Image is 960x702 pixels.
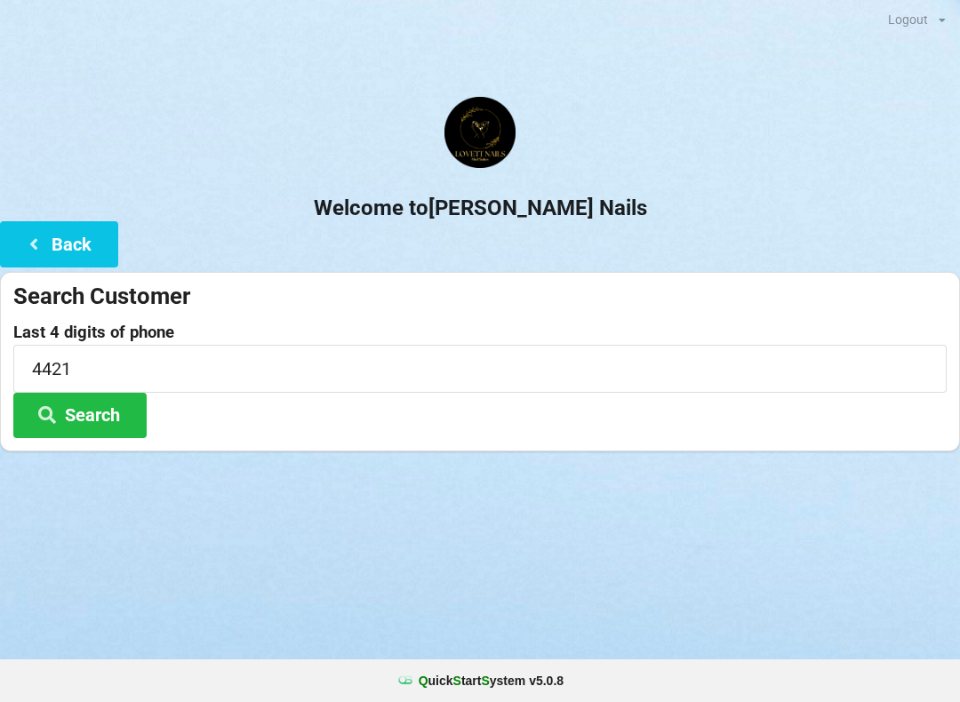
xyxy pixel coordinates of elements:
label: Last 4 digits of phone [13,323,947,341]
div: Search Customer [13,282,947,311]
span: S [453,674,461,688]
b: uick tart ystem v 5.0.8 [419,672,564,690]
div: Logout [888,13,928,26]
img: Lovett1.png [444,97,516,168]
img: favicon.ico [396,672,414,690]
span: S [481,674,489,688]
button: Search [13,393,147,438]
span: Q [419,674,428,688]
input: 0000 [13,345,947,392]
